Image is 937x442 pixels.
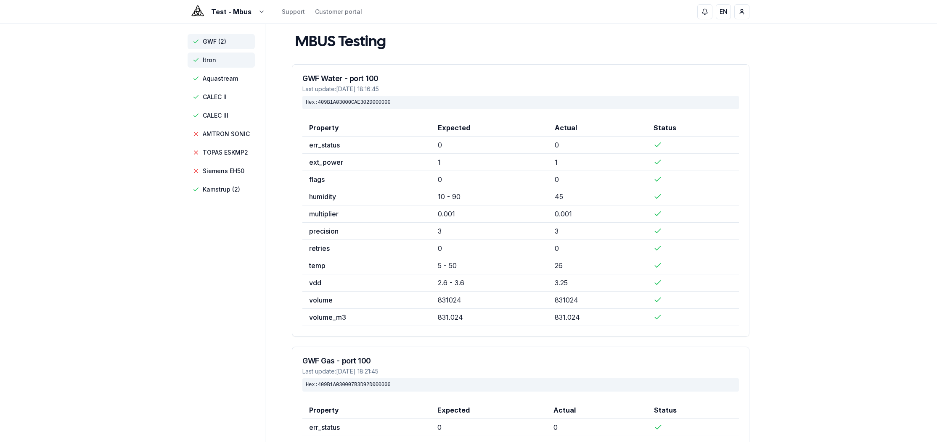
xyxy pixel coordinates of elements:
[548,274,647,292] td: 3.25
[647,402,739,419] th: Status
[431,188,548,205] td: 10 - 90
[203,167,244,175] span: Siemens EH50
[548,119,647,137] th: Actual
[548,223,647,240] td: 3
[203,56,216,64] span: Itron
[548,257,647,274] td: 26
[203,93,227,101] span: CALEC II
[431,137,548,154] td: 0
[302,367,739,376] div: Last update: [DATE] 18:21:45
[282,8,305,16] a: Support
[302,292,431,309] td: volume
[203,74,238,83] span: Aquastream
[431,274,548,292] td: 2.6 - 3.6
[302,188,431,205] td: humidity
[302,309,431,326] td: volume_m3
[302,223,431,240] td: precision
[548,137,647,154] td: 0
[302,419,431,436] td: err_status
[203,111,228,120] span: CALEC III
[302,205,431,223] td: multiplier
[295,34,386,51] h1: MBUS Testing
[302,75,739,82] h3: GWF Water - port 100
[302,357,739,365] h3: GWF Gas - port 100
[647,119,739,137] th: Status
[203,130,250,138] span: AMTRON SONIC
[548,309,647,326] td: 831.024
[548,240,647,257] td: 0
[302,137,431,154] td: err_status
[431,171,548,188] td: 0
[188,7,265,17] button: Test - Mbus
[431,154,548,171] td: 1
[547,402,647,419] th: Actual
[203,185,240,194] span: Kamstrup (2)
[211,7,251,17] span: Test - Mbus
[431,205,548,223] td: 0.001
[302,257,431,274] td: temp
[431,402,547,419] th: Expected
[302,154,431,171] td: ext_power
[548,154,647,171] td: 1
[431,309,548,326] td: 831.024
[548,205,647,223] td: 0.001
[431,119,548,137] th: Expected
[302,240,431,257] td: retries
[716,4,731,19] button: EN
[548,188,647,205] td: 45
[315,8,362,16] a: Customer portal
[302,171,431,188] td: flags
[548,292,647,309] td: 831024
[548,171,647,188] td: 0
[431,257,548,274] td: 5 - 50
[431,240,548,257] td: 0
[720,8,728,16] span: EN
[302,274,431,292] td: vdd
[302,402,431,419] th: Property
[547,419,647,436] td: 0
[302,85,739,93] div: Last update: [DATE] 18:16:45
[302,96,739,109] div: Hex: 409B1A03000CAE302D000000
[188,2,208,22] img: Evoly Logo
[431,223,548,240] td: 3
[431,419,547,436] td: 0
[302,378,739,392] div: Hex: 409B1A030007B3D92D000000
[302,119,431,137] th: Property
[203,37,226,46] span: GWF (2)
[431,292,548,309] td: 831024
[203,148,248,157] span: TOPAS ESKMP2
